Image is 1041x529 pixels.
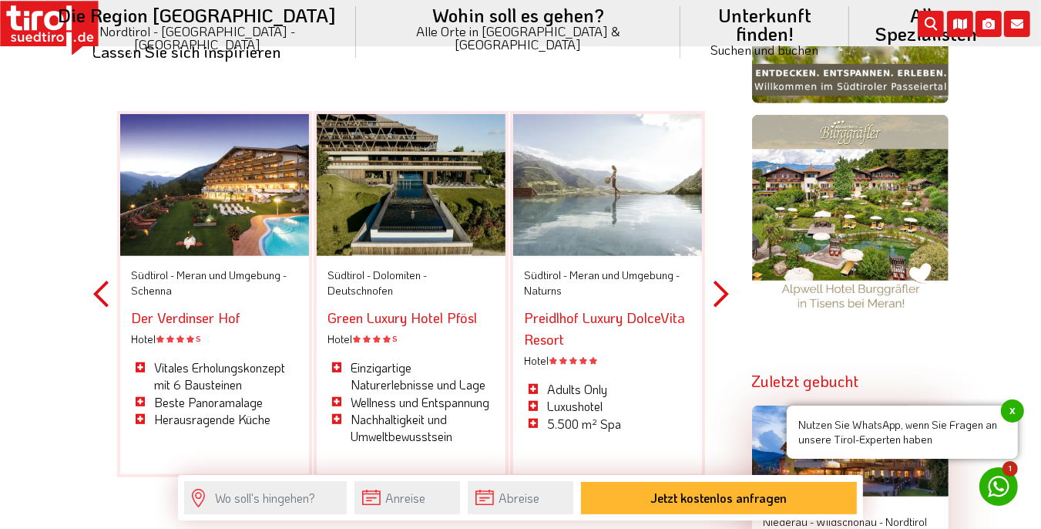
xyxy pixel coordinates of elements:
div: Hotel [525,353,690,369]
span: 1 [1002,461,1018,477]
span: Deutschnofen [328,283,394,298]
i: Karte öffnen [947,11,973,37]
span: Nutzen Sie WhatsApp, wenn Sie Fragen an unsere Tirol-Experten haben [787,406,1018,459]
li: Herausragende Küche [132,411,297,428]
span: x [1001,399,1024,423]
sup: S [393,333,398,344]
button: Previous [93,68,109,521]
small: Alle Orte in [GEOGRAPHIC_DATA] & [GEOGRAPHIC_DATA] [374,25,662,51]
strong: Zuletzt gebucht [752,371,859,391]
a: Green Luxury Hotel Pfösl [328,308,478,327]
li: Wellness und Entspannung [328,394,494,411]
li: Einzigartige Naturerlebnisse und Lage [328,359,494,394]
span: Dolomiten - [374,268,428,282]
span: Südtirol - [132,268,175,282]
li: Adults Only [525,381,690,398]
input: Anreise [354,481,460,514]
button: Next [714,68,729,521]
li: Luxushotel [525,398,690,415]
button: Jetzt kostenlos anfragen [581,482,857,514]
a: 1 Nutzen Sie WhatsApp, wenn Sie Fragen an unsere Tirol-Experten habenx [979,467,1018,506]
span: Südtirol - [328,268,371,282]
small: Nordtirol - [GEOGRAPHIC_DATA] - [GEOGRAPHIC_DATA] [57,25,337,51]
li: Beste Panoramalage [132,394,297,411]
small: Suchen und buchen [699,43,831,56]
div: Hotel [132,332,297,347]
div: Hotel [328,332,494,347]
span: Meran und Umgebung - [570,268,680,282]
span: Meran und Umgebung - [177,268,287,282]
i: Kontakt [1004,11,1030,37]
li: Nachhaltigkeit und Umweltbewusstsein [328,411,494,446]
sup: S [196,333,201,344]
input: Abreise [468,481,573,514]
span: Schenna [132,283,173,298]
li: Vitales Erholungskonzept mit 6 Bausteinen [132,359,297,394]
li: 5.500 m² Spa [525,416,690,433]
span: Naturns [525,283,562,298]
a: Preidlhof Luxury DolceVita Resort [525,308,686,349]
img: burggraefler.jpg [752,115,949,312]
a: Der Verdinser Hof [132,308,241,327]
span: Nordtirol [886,514,928,529]
i: Fotogalerie [976,11,1002,37]
span: Südtirol - [525,268,568,282]
input: Wo soll's hingehen? [184,481,347,514]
